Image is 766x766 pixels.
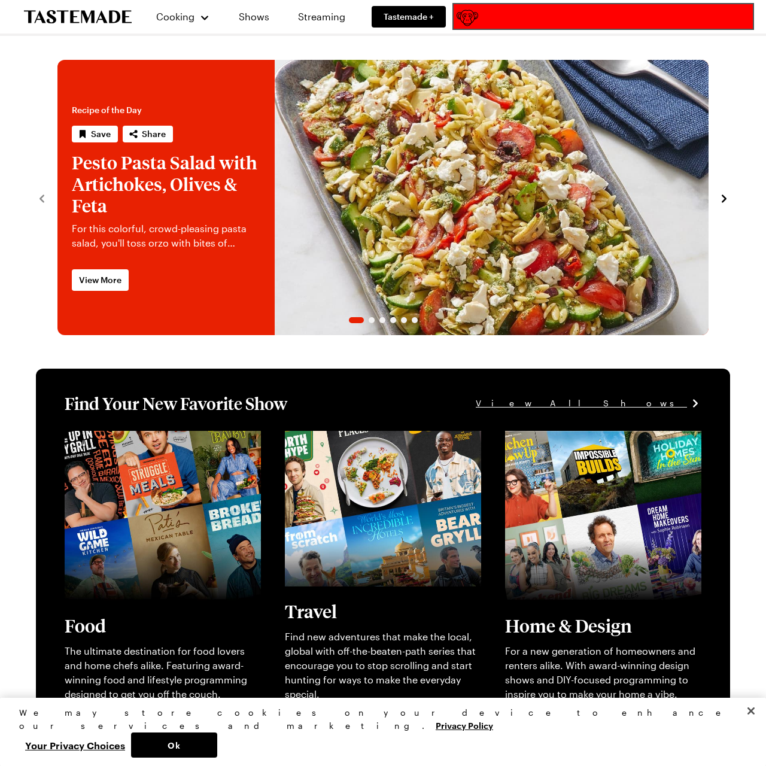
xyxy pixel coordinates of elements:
span: Cooking [156,11,194,22]
a: View full content for [object Object] [285,432,448,443]
span: Save [91,128,111,140]
span: Go to slide 5 [401,317,407,323]
span: Share [142,128,166,140]
a: View full content for [object Object] [65,432,228,443]
span: Go to slide 4 [390,317,396,323]
a: Tastemade + [372,6,446,28]
span: Tastemade + [384,11,434,23]
button: Close [738,698,764,724]
button: Cooking [156,2,210,31]
span: View All Shows [476,397,687,410]
span: Go to slide 6 [412,317,418,323]
span: Go to slide 1 [349,317,364,323]
div: Privacy [19,706,737,758]
a: View full content for [object Object] [505,432,668,443]
button: navigate to next item [718,190,730,205]
button: navigate to previous item [36,190,48,205]
span: Go to slide 2 [369,317,375,323]
div: We may store cookies on your device to enhance our services and marketing. [19,706,737,732]
button: Share [123,126,173,142]
a: More information about your privacy, opens in a new tab [436,719,493,731]
span: View More [79,274,121,286]
div: 1 / 6 [57,60,709,335]
button: Your Privacy Choices [19,732,131,758]
a: View All Shows [476,397,701,410]
img: wCtt+hfi+TtpgAAAABJRU5ErkJggg== [457,7,478,29]
a: To Tastemade Home Page [24,10,132,24]
button: Ok [131,732,217,758]
a: View More [72,269,129,291]
h1: Find Your New Favorite Show [65,393,287,414]
span: Go to slide 3 [379,317,385,323]
button: Save recipe [72,126,118,142]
